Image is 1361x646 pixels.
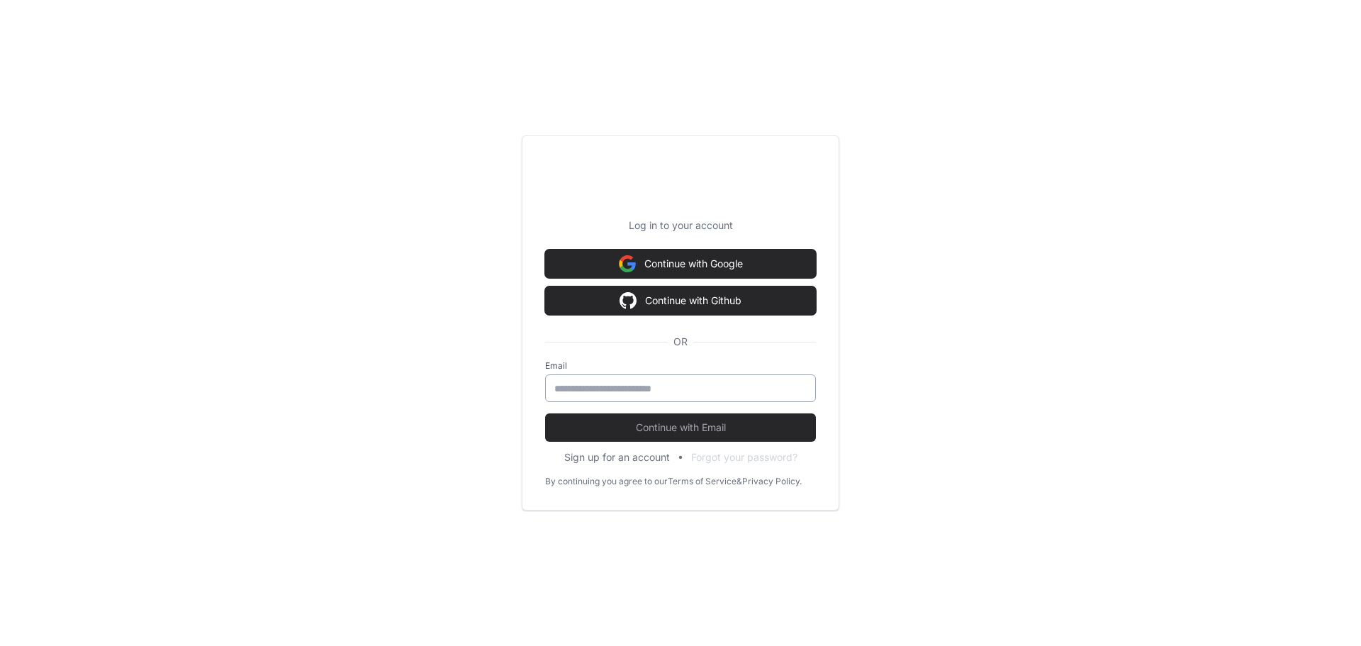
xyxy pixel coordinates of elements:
a: Terms of Service [668,476,736,487]
img: Sign in with google [620,286,637,315]
button: Continue with Email [545,413,816,442]
a: Privacy Policy. [742,476,802,487]
button: Sign up for an account [564,450,670,464]
img: Sign in with google [619,250,636,278]
div: & [736,476,742,487]
span: OR [668,335,693,349]
span: Continue with Email [545,421,816,435]
div: By continuing you agree to our [545,476,668,487]
button: Forgot your password? [691,450,797,464]
p: Log in to your account [545,218,816,233]
label: Email [545,360,816,372]
button: Continue with Google [545,250,816,278]
button: Continue with Github [545,286,816,315]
